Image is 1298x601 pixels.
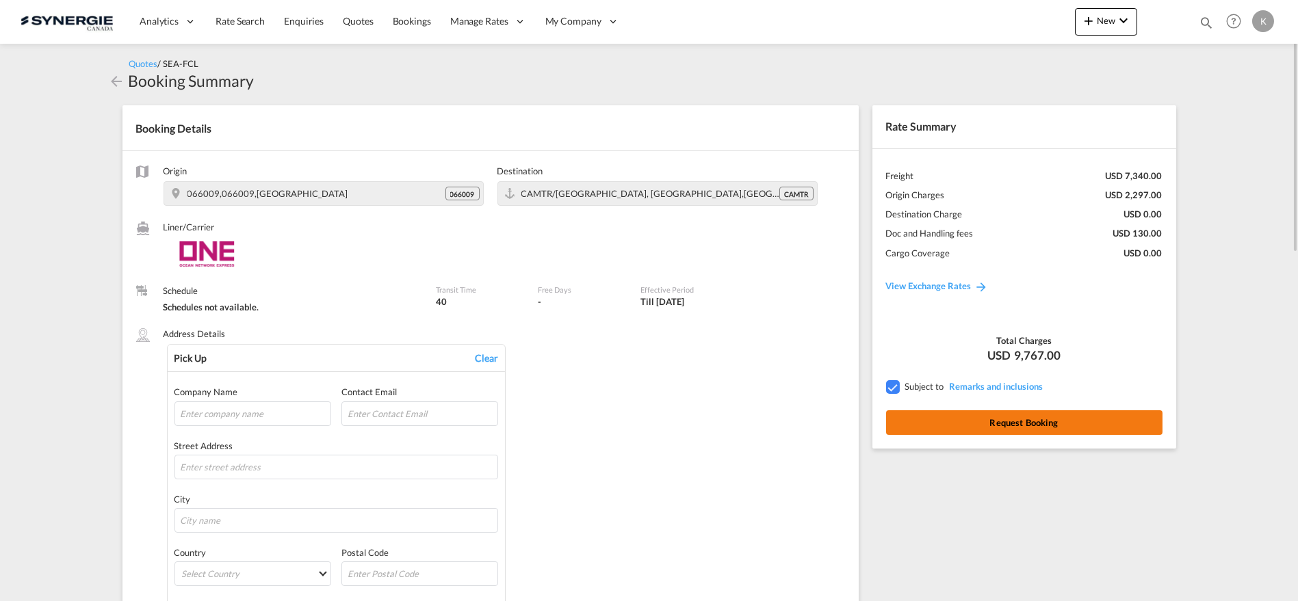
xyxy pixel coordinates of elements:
[640,295,684,308] div: Till 31 Aug 2025
[174,351,207,365] div: Pick Up
[129,70,255,92] div: Booking Summary
[450,189,475,199] span: 066009
[475,351,498,365] div: Clear
[538,284,626,295] label: Free Days
[905,381,944,392] span: Subject to
[164,165,484,177] label: Origin
[174,493,499,505] div: City
[946,381,1043,392] span: REMARKSINCLUSIONS
[341,401,498,426] input: Enter Contact Email
[521,188,835,199] span: CAMTR/Montreal, QC,Americas
[343,15,373,27] span: Quotes
[341,546,498,559] div: Postal Code
[872,267,1002,305] a: View Exchange Rates
[886,208,963,220] div: Destination Charge
[1199,15,1214,30] md-icon: icon-magnify
[174,561,331,586] md-select: Select Country
[164,237,422,271] div: ONE
[436,295,524,308] div: 40
[164,301,422,313] div: Schedules not available.
[21,6,113,37] img: 1f56c880d42311ef80fc7dca854c8e59.png
[164,284,422,297] label: Schedule
[886,410,1163,435] button: Request Booking
[886,170,914,182] div: Freight
[136,122,212,135] span: Booking Details
[1252,10,1274,32] div: K
[1113,227,1163,239] div: USD 130.00
[136,222,150,235] md-icon: /assets/icons/custom/liner-aaa8ad.svg
[886,189,945,201] div: Origin Charges
[129,58,158,69] span: Quotes
[538,295,541,308] div: -
[886,247,950,259] div: Cargo Coverage
[1075,8,1137,36] button: icon-plus 400-fgNewicon-chevron-down
[341,561,498,586] input: Enter Postal Code
[1124,208,1163,220] div: USD 0.00
[341,386,498,398] div: Contact Email
[1106,189,1163,201] div: USD 2,297.00
[1115,12,1132,29] md-icon: icon-chevron-down
[886,227,974,239] div: Doc and Handling fees
[975,280,989,293] md-icon: icon-arrow-right
[1124,247,1163,259] div: USD 0.00
[1222,10,1245,33] span: Help
[140,14,179,28] span: Analytics
[1199,15,1214,36] div: icon-magnify
[545,14,601,28] span: My Company
[174,401,331,426] input: Enter company name
[436,284,524,295] label: Transit Time
[1222,10,1252,34] div: Help
[164,221,422,233] label: Liner/Carrier
[640,284,763,295] label: Effective Period
[872,105,1176,148] div: Rate Summary
[109,70,129,92] div: icon-arrow-left
[174,546,331,559] div: Country
[393,15,431,27] span: Bookings
[109,73,125,90] md-icon: icon-arrow-left
[497,165,818,177] label: Destination
[174,440,499,452] div: Street Address
[450,14,508,28] span: Manage Rates
[158,58,199,69] span: / SEA-FCL
[886,347,1163,364] div: USD
[1080,15,1132,26] span: New
[164,328,226,340] label: Address Details
[1106,170,1163,182] div: USD 7,340.00
[164,237,249,271] img: ONE
[187,188,348,199] span: 066009,066009,China
[174,508,499,533] input: City name
[1014,347,1061,364] span: 9,767.00
[174,455,499,479] input: Enter street address
[216,15,265,27] span: Rate Search
[284,15,324,27] span: Enquiries
[174,386,331,398] div: Company Name
[1080,12,1097,29] md-icon: icon-plus 400-fg
[886,334,1163,347] div: Total Charges
[779,187,814,200] div: CAMTR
